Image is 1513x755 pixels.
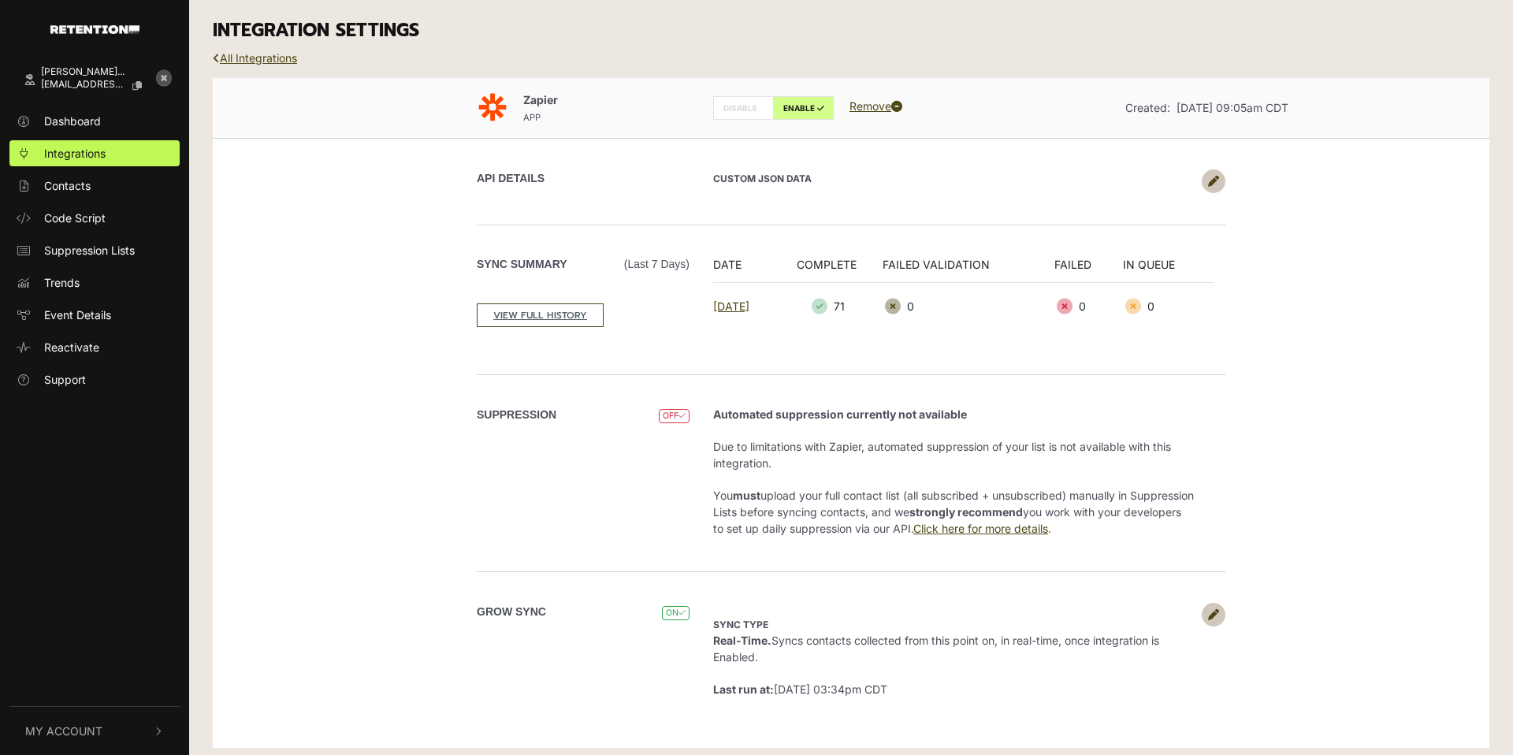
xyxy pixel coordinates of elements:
span: Support [44,371,86,388]
strong: Real-Time. [713,634,771,647]
a: Support [9,366,180,392]
th: FAILED VALIDATION [883,256,1054,283]
a: Remove [849,99,902,113]
label: Sync Summary [477,256,690,273]
th: FAILED [1054,256,1123,283]
p: Due to limitations with Zapier, automated suppression of your list is not available with this int... [713,438,1194,471]
a: VIEW FULL HISTORY [477,303,604,327]
th: DATE [713,256,780,283]
span: Integrations [44,145,106,162]
span: [DATE] 09:05am CDT [1177,101,1288,114]
span: ON [662,606,690,621]
span: Zapier [523,93,558,106]
small: APP [523,112,541,123]
span: OFF [659,409,690,424]
span: My Account [25,723,102,739]
strong: Custom JSON Data [713,173,812,184]
th: IN QUEUE [1123,256,1214,283]
a: Event Details [9,302,180,328]
img: Retention.com [50,25,139,34]
td: 0 [1123,282,1214,330]
span: Contacts [44,177,91,194]
td: 0 [1054,282,1123,330]
a: Integrations [9,140,180,166]
a: All Integrations [213,51,297,65]
th: COMPLETE [780,256,883,283]
strong: Last run at: [713,682,774,696]
a: [DATE] [713,299,749,313]
span: Trends [44,274,80,291]
a: Code Script [9,205,180,231]
p: You upload your full contact list (all subscribed + unsubscribed) manually in Suppression Lists b... [713,487,1194,537]
td: 71 [780,282,883,330]
span: Created: [1125,101,1170,114]
td: 0 [883,282,1054,330]
a: Suppression Lists [9,237,180,263]
span: Suppression Lists [44,242,135,258]
a: Contacts [9,173,180,199]
span: Reactivate [44,339,99,355]
img: Zapier [477,91,508,123]
span: [DATE] 03:34pm CDT [713,682,887,696]
a: Dashboard [9,108,180,134]
label: SUPPRESSION [477,407,556,423]
strong: Automated suppression currently not available [713,407,967,421]
a: [PERSON_NAME]... [EMAIL_ADDRESS][PERSON_NAME][DOMAIN_NAME] [9,59,148,102]
label: API DETAILS [477,170,545,187]
span: Code Script [44,210,106,226]
a: Click here for more details [913,522,1048,535]
span: Dashboard [44,113,101,129]
span: Event Details [44,307,111,323]
strong: strongly recommend [909,505,1023,519]
label: DISABLE [713,96,774,120]
strong: Sync type [713,619,768,630]
h3: INTEGRATION SETTINGS [213,20,1489,42]
span: (Last 7 days) [624,256,690,273]
strong: must [733,489,760,502]
span: Syncs contacts collected from this point on, in real-time, once integration is Enabled. [713,617,1159,664]
label: ENABLE [773,96,834,120]
a: Reactivate [9,334,180,360]
a: Trends [9,270,180,296]
span: [EMAIL_ADDRESS][PERSON_NAME][DOMAIN_NAME] [41,79,127,90]
label: Grow Sync [477,604,546,620]
button: My Account [9,707,180,755]
div: [PERSON_NAME]... [41,66,154,77]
